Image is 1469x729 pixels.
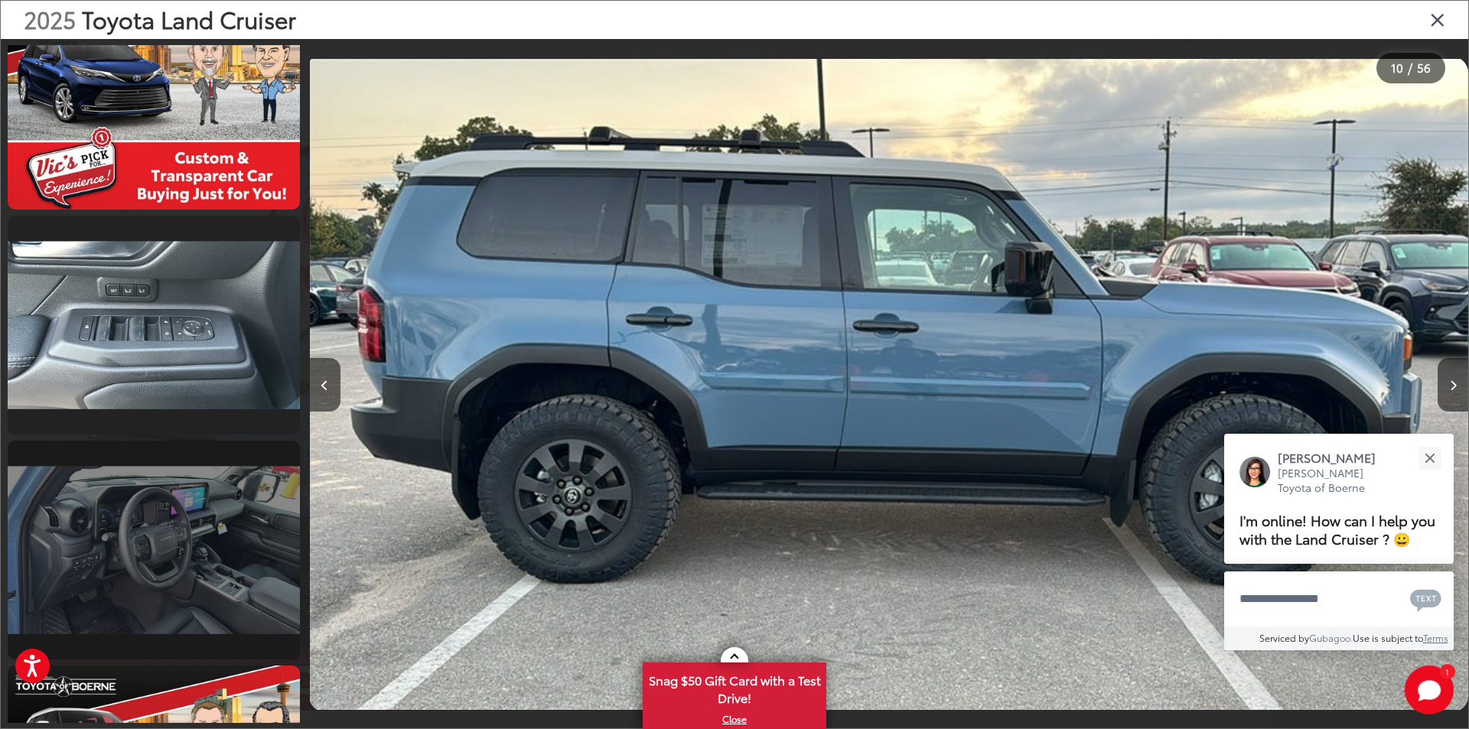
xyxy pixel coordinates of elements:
[1278,466,1391,496] p: [PERSON_NAME] Toyota of Boerne
[1410,587,1441,612] svg: Text
[309,57,1467,713] div: 2025 Toyota Land Cruiser Land Cruiser 9
[1391,59,1403,76] span: 10
[310,358,340,412] button: Previous image
[5,241,302,408] img: 2025 Toyota Land Cruiser Land Cruiser
[644,664,825,711] span: Snag $50 Gift Card with a Test Drive!
[1239,509,1435,548] span: I'm online! How can I help you with the Land Cruiser ? 😀
[1405,581,1446,616] button: Chat with SMS
[1405,666,1454,714] svg: Start Chat
[1259,631,1309,644] span: Serviced by
[309,57,1467,713] img: 2025 Toyota Land Cruiser Land Cruiser
[1406,63,1414,73] span: /
[1423,631,1448,644] a: Terms
[1413,441,1446,474] button: Close
[1224,571,1454,626] textarea: Type your message
[1445,668,1449,675] span: 1
[1278,449,1391,466] p: [PERSON_NAME]
[1224,434,1454,650] div: Close[PERSON_NAME][PERSON_NAME] Toyota of BoerneI'm online! How can I help you with the Land Crui...
[1353,631,1423,644] span: Use is subject to
[1438,358,1468,412] button: Next image
[82,2,296,35] span: Toyota Land Cruiser
[1430,9,1445,29] i: Close gallery
[24,2,76,35] span: 2025
[1417,59,1431,76] span: 56
[1405,666,1454,714] button: Toggle Chat Window
[1309,631,1353,644] a: Gubagoo.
